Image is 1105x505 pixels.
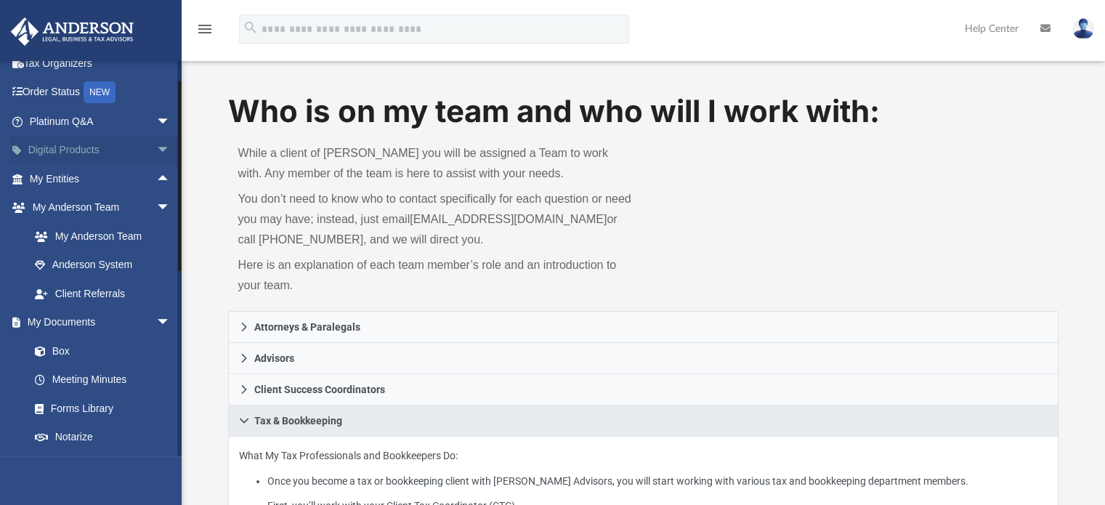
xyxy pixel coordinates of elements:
a: Client Success Coordinators [228,374,1059,405]
a: Anderson System [20,251,185,280]
span: Tax & Bookkeeping [254,416,342,426]
p: Here is an explanation of each team member’s role and an introduction to your team. [238,255,634,296]
li: Once you become a tax or bookkeeping client with [PERSON_NAME] Advisors, you will start working w... [267,472,1048,490]
i: search [243,20,259,36]
a: My Anderson Team [20,222,178,251]
img: User Pic [1072,18,1094,39]
span: Attorneys & Paralegals [254,322,360,332]
a: Tax Organizers [10,49,193,78]
a: Tax & Bookkeeping [228,405,1059,437]
span: arrow_drop_down [156,107,185,137]
p: You don’t need to know who to contact specifically for each question or need you may have; instea... [238,189,634,250]
a: Client Referrals [20,279,185,308]
a: [EMAIL_ADDRESS][DOMAIN_NAME] [410,213,607,225]
a: Forms Library [20,394,178,423]
span: arrow_drop_down [156,193,185,223]
a: Notarize [20,423,185,452]
span: arrow_drop_up [156,164,185,194]
a: Platinum Q&Aarrow_drop_down [10,107,193,136]
a: Meeting Minutes [20,365,185,395]
i: menu [196,20,214,38]
a: Order StatusNEW [10,78,193,108]
div: NEW [84,81,116,103]
p: While a client of [PERSON_NAME] you will be assigned a Team to work with. Any member of the team ... [238,143,634,184]
a: Online Learningarrow_drop_down [10,451,185,480]
a: My Documentsarrow_drop_down [10,308,185,337]
img: Anderson Advisors Platinum Portal [7,17,138,46]
span: Advisors [254,353,294,363]
a: Attorneys & Paralegals [228,311,1059,343]
span: Client Success Coordinators [254,384,385,395]
h1: Who is on my team and who will I work with: [228,90,1059,133]
span: arrow_drop_down [156,136,185,166]
a: Digital Productsarrow_drop_down [10,136,193,165]
a: Box [20,336,178,365]
span: arrow_drop_down [156,308,185,338]
a: My Entitiesarrow_drop_up [10,164,193,193]
a: menu [196,28,214,38]
span: arrow_drop_down [156,451,185,481]
a: Advisors [228,343,1059,374]
a: My Anderson Teamarrow_drop_down [10,193,185,222]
